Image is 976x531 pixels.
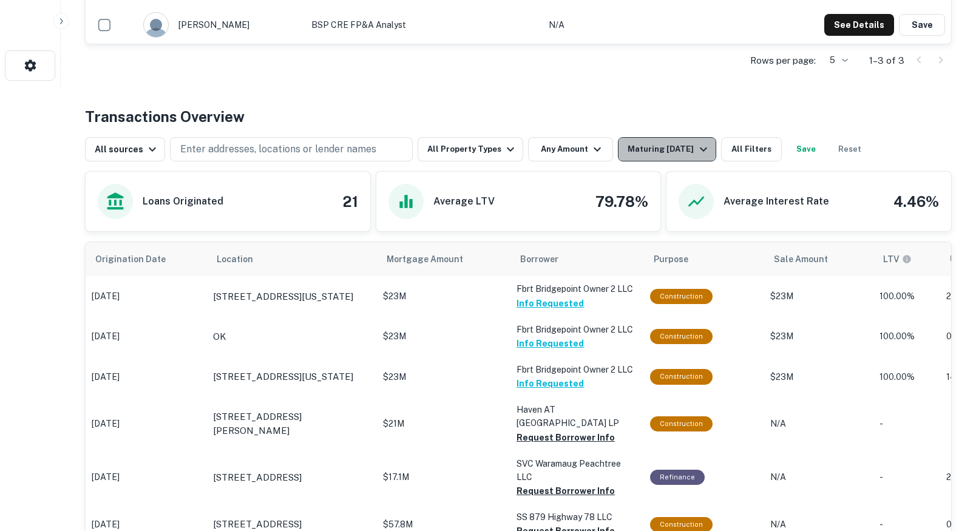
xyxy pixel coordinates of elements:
p: [DATE] [92,371,201,384]
p: [DATE] [92,330,201,343]
p: $23M [770,330,867,343]
p: [DATE] [92,418,201,430]
p: [DATE] [92,471,201,484]
button: Save your search to get updates of matches that match your search criteria. [787,137,825,161]
p: OK [213,330,226,344]
p: $23M [383,290,504,303]
img: 9c8pery4andzj6ohjkjp54ma2 [144,13,168,37]
p: Enter addresses, locations or lender names [180,142,376,157]
th: Purpose [644,242,764,276]
h4: 79.78% [595,191,648,212]
p: Rows per page: [750,53,816,68]
div: All sources [95,142,160,157]
p: 100.00% [879,290,934,303]
a: OK [213,330,371,344]
p: Fbrt Bridgepoint Owner 2 LLC [517,323,638,336]
p: $17.1M [383,471,504,484]
span: Origination Date [95,252,181,266]
th: Mortgage Amount [377,242,510,276]
h6: Loans Originated [143,194,223,209]
td: BSP CRE FP&A Analyst [305,6,543,44]
div: [PERSON_NAME] [143,12,299,38]
button: Request Borrower Info [517,430,615,445]
p: N/A [770,518,867,531]
h6: Average Interest Rate [724,194,829,209]
th: Sale Amount [764,242,873,276]
span: Sale Amount [774,252,844,266]
div: This loan purpose was for refinancing [650,470,705,485]
p: $23M [770,371,867,384]
p: [STREET_ADDRESS] [213,470,302,485]
span: LTVs displayed on the website are for informational purposes only and may be reported incorrectly... [883,252,927,266]
button: Request Borrower Info [517,484,615,498]
p: 1–3 of 3 [869,53,904,68]
p: - [879,418,934,430]
p: SVC Waramaug Peachtree LLC [517,457,638,484]
th: LTVs displayed on the website are for informational purposes only and may be reported incorrectly... [873,242,940,276]
h4: 4.46% [893,191,939,212]
h6: LTV [883,252,900,266]
button: All sources [85,137,165,161]
p: [STREET_ADDRESS][US_STATE] [213,370,353,384]
p: N/A [770,418,867,430]
button: See Details [824,14,894,36]
div: LTVs displayed on the website are for informational purposes only and may be reported incorrectly... [883,252,912,266]
p: $21M [383,418,504,430]
th: Origination Date [86,242,207,276]
p: $23M [383,371,504,384]
p: - [879,471,934,484]
p: Haven AT [GEOGRAPHIC_DATA] LP [517,403,638,430]
p: $23M [770,290,867,303]
a: [STREET_ADDRESS][US_STATE] [213,289,371,304]
p: Fbrt Bridgepoint Owner 2 LLC [517,363,638,376]
p: N/A [770,471,867,484]
p: [DATE] [92,518,201,531]
p: 100.00% [879,330,934,343]
td: N/A [543,6,762,44]
div: Maturing [DATE] [628,142,710,157]
p: $23M [383,330,504,343]
button: Maturing [DATE] [618,137,716,161]
button: Reset [830,137,869,161]
button: All Filters [721,137,782,161]
button: Any Amount [528,137,613,161]
p: 100.00% [879,371,934,384]
p: Fbrt Bridgepoint Owner 2 LLC [517,282,638,296]
h4: 21 [342,191,358,212]
p: [DATE] [92,290,201,303]
button: Info Requested [517,296,584,311]
div: 5 [821,52,850,69]
p: [STREET_ADDRESS][US_STATE] [213,289,353,304]
p: $57.8M [383,518,504,531]
span: Borrower [520,252,558,266]
div: This loan purpose was for construction [650,289,713,304]
a: [STREET_ADDRESS][US_STATE] [213,370,371,384]
h6: Average LTV [433,194,495,209]
div: This loan purpose was for construction [650,329,713,344]
span: Purpose [654,252,704,266]
div: This loan purpose was for construction [650,416,713,431]
button: Enter addresses, locations or lender names [170,137,413,161]
a: [STREET_ADDRESS][PERSON_NAME] [213,410,371,438]
a: [STREET_ADDRESS] [213,470,371,485]
iframe: Chat Widget [915,434,976,492]
span: Location [217,252,269,266]
p: - [879,518,934,531]
button: Info Requested [517,336,584,351]
span: Mortgage Amount [387,252,479,266]
div: This loan purpose was for construction [650,369,713,384]
p: SS 879 Highway 78 LLC [517,510,638,524]
button: Info Requested [517,376,584,391]
button: Save [899,14,945,36]
button: All Property Types [418,137,523,161]
th: Location [207,242,377,276]
h4: Transactions Overview [85,106,245,127]
th: Borrower [510,242,644,276]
